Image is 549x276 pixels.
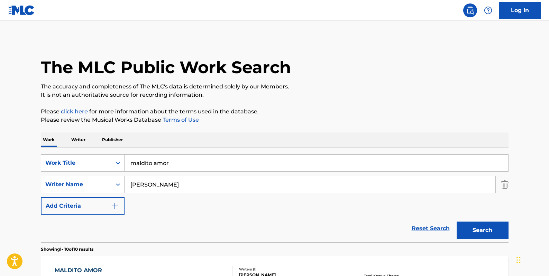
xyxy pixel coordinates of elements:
p: Showing 1 - 10 of 10 results [41,246,93,252]
a: Log In [499,2,541,19]
a: Public Search [463,3,477,17]
button: Add Criteria [41,197,125,215]
p: The accuracy and completeness of The MLC's data is determined solely by our Members. [41,83,509,91]
p: Work [41,132,57,147]
p: It is not an authoritative source for recording information. [41,91,509,99]
button: Search [457,222,509,239]
div: Help [481,3,495,17]
div: Work Title [45,159,108,167]
div: Drag [516,250,521,270]
a: Reset Search [408,221,453,236]
div: Writer Name [45,180,108,189]
p: Writer [69,132,88,147]
a: Terms of Use [161,117,199,123]
img: search [466,6,474,15]
p: Please for more information about the terms used in the database. [41,107,509,116]
img: MLC Logo [8,5,35,15]
p: Publisher [100,132,125,147]
div: Writers ( 1 ) [239,267,344,272]
iframe: Chat Widget [514,243,549,276]
h1: The MLC Public Work Search [41,57,291,78]
img: help [484,6,492,15]
div: MALDITO AMOR [55,266,117,275]
p: Please review the Musical Works Database [41,116,509,124]
img: Delete Criterion [501,176,509,193]
img: 9d2ae6d4665cec9f34b9.svg [111,202,119,210]
form: Search Form [41,154,509,242]
a: click here [61,108,88,115]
